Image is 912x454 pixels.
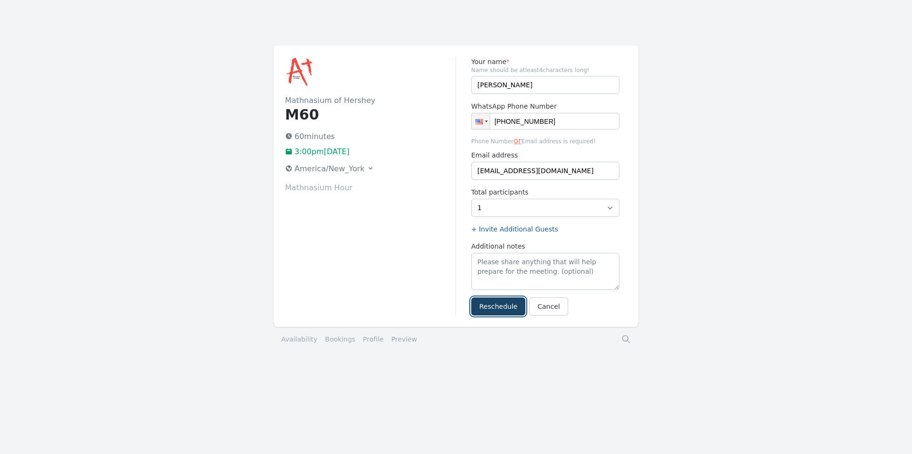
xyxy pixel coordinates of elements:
[471,162,619,180] input: you@example.com
[471,135,619,147] span: Phone Number Email address is required!
[529,297,568,315] a: Cancel
[471,76,619,94] input: Enter name (required)
[325,334,355,344] a: Bookings
[363,334,384,344] a: Profile
[471,102,619,111] label: WhatsApp Phone Number
[285,182,456,194] p: Mathnasium Hour
[471,150,619,160] label: Email address
[285,57,315,87] img: Mathnasium of Hershey
[471,241,619,251] label: Additional notes
[281,334,317,344] a: Availability
[285,131,456,142] p: 60 minutes
[285,106,456,123] h1: M60
[471,187,619,197] label: Total participants
[471,66,619,74] span: Name should be atleast 4 characters long!
[471,57,619,66] label: Your name
[472,113,490,129] div: United States: + 1
[391,335,418,343] a: Preview
[471,224,619,234] label: + Invite Additional Guests
[471,113,619,130] input: 1 (702) 123-4567
[285,95,456,106] h2: Mathnasium of Hershey
[471,297,525,315] button: Reschedule
[281,161,378,176] button: America/New_York
[513,136,521,145] span: or
[285,146,456,158] p: 3:00pm[DATE]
